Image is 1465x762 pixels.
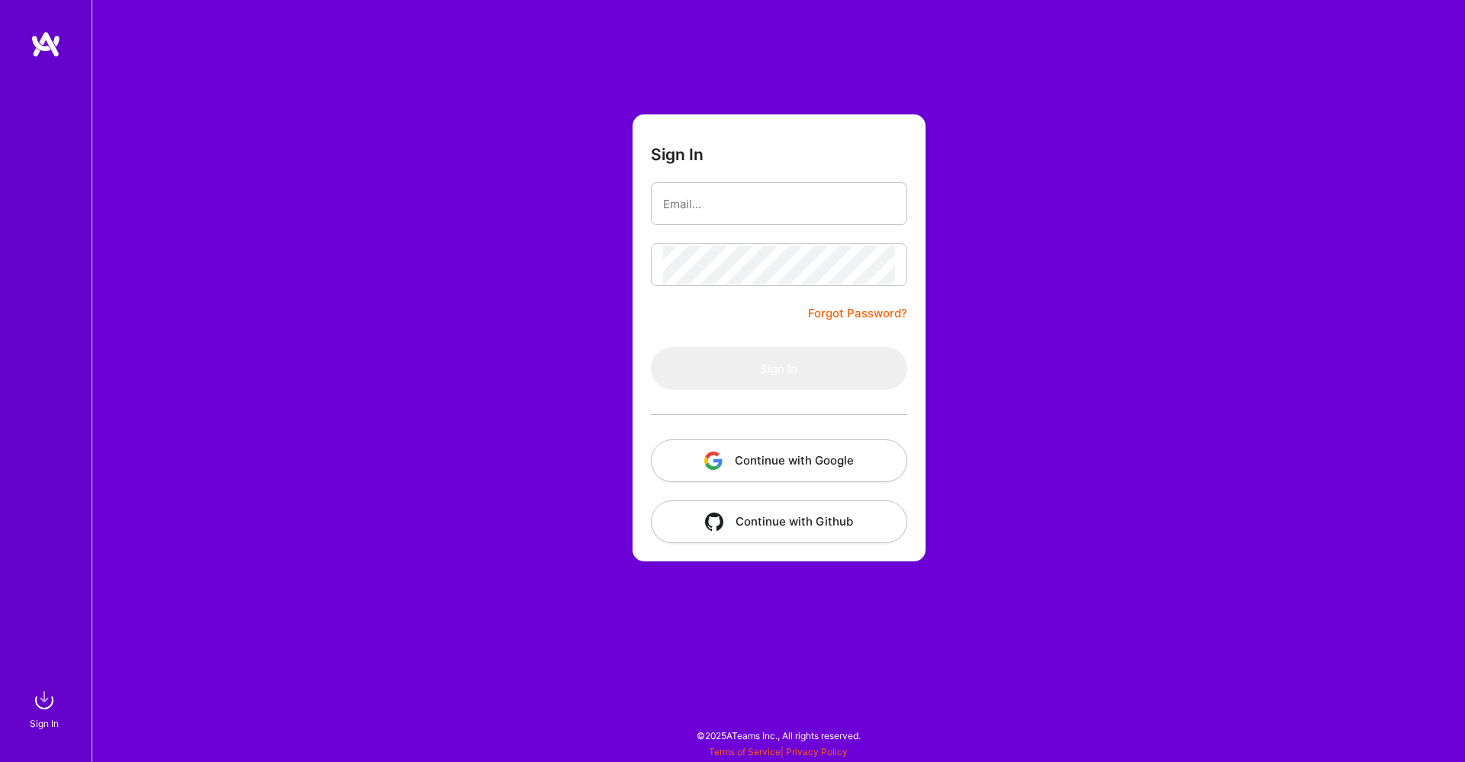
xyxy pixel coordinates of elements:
[663,185,895,223] input: Email...
[704,452,723,470] img: icon
[808,304,907,323] a: Forgot Password?
[705,513,723,531] img: icon
[29,685,60,715] img: sign in
[786,746,848,757] a: Privacy Policy
[92,716,1465,754] div: © 2025 ATeams Inc., All rights reserved.
[709,746,781,757] a: Terms of Service
[31,31,61,58] img: logo
[709,746,848,757] span: |
[30,715,59,731] div: Sign In
[651,439,907,482] button: Continue with Google
[32,685,60,731] a: sign inSign In
[651,500,907,543] button: Continue with Github
[651,145,704,164] h3: Sign In
[651,347,907,390] button: Sign In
